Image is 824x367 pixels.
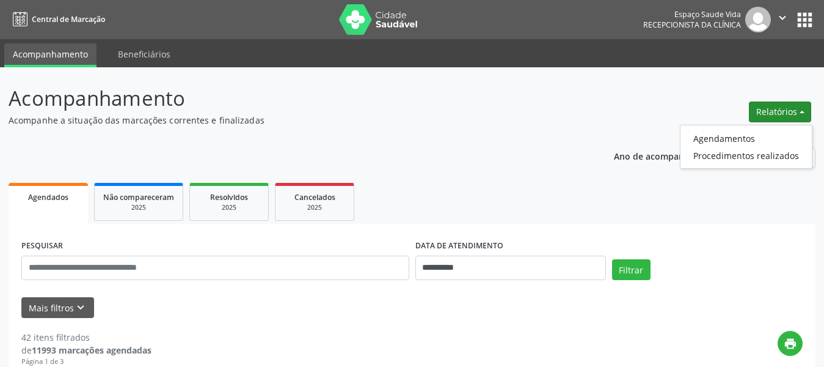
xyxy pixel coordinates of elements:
[643,9,741,20] div: Espaço Saude Vida
[680,147,812,164] a: Procedimentos realizados
[210,192,248,202] span: Resolvidos
[21,237,63,256] label: PESQUISAR
[9,9,105,29] a: Central de Marcação
[776,11,789,24] i: 
[745,7,771,32] img: img
[21,357,151,367] div: Página 1 de 3
[614,148,722,163] p: Ano de acompanhamento
[4,43,97,67] a: Acompanhamento
[199,203,260,212] div: 2025
[109,43,179,65] a: Beneficiários
[103,192,174,202] span: Não compareceram
[9,114,574,127] p: Acompanhe a situação das marcações correntes e finalizadas
[294,192,335,202] span: Cancelados
[21,297,94,319] button: Mais filtroskeyboard_arrow_down
[28,192,68,202] span: Agendados
[771,7,794,32] button: 
[794,9,815,31] button: apps
[778,331,803,356] button: print
[612,259,651,280] button: Filtrar
[415,237,503,256] label: DATA DE ATENDIMENTO
[103,203,174,212] div: 2025
[680,130,812,147] a: Agendamentos
[784,337,797,350] i: print
[284,203,345,212] div: 2025
[680,125,812,169] ul: Relatórios
[32,344,151,356] strong: 11993 marcações agendadas
[21,344,151,357] div: de
[9,83,574,114] p: Acompanhamento
[32,14,105,24] span: Central de Marcação
[749,102,811,122] button: Relatórios
[21,331,151,344] div: 42 itens filtrados
[74,301,87,314] i: keyboard_arrow_down
[643,20,741,30] span: Recepcionista da clínica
